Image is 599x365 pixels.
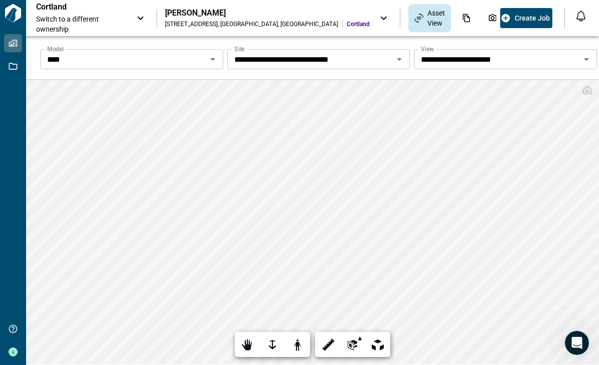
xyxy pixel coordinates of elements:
div: Asset View [408,4,451,32]
button: Open [206,52,220,66]
button: Open notification feed [573,8,589,24]
div: [STREET_ADDRESS] , [GEOGRAPHIC_DATA] , [GEOGRAPHIC_DATA] [165,20,338,28]
label: View [421,45,434,53]
span: Create Job [515,13,550,23]
div: Documents [456,10,477,27]
iframe: Intercom live chat [565,331,589,355]
p: Cortland [36,2,126,12]
button: Open [579,52,593,66]
div: [PERSON_NAME] [165,8,370,18]
span: Cortland [347,20,370,28]
span: Switch to a different ownership [36,14,126,34]
label: Model [47,45,64,53]
div: Photos [482,10,503,27]
button: Open [392,52,406,66]
span: Asset View [427,8,445,28]
button: Create Job [500,8,552,28]
label: Site [234,45,244,53]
